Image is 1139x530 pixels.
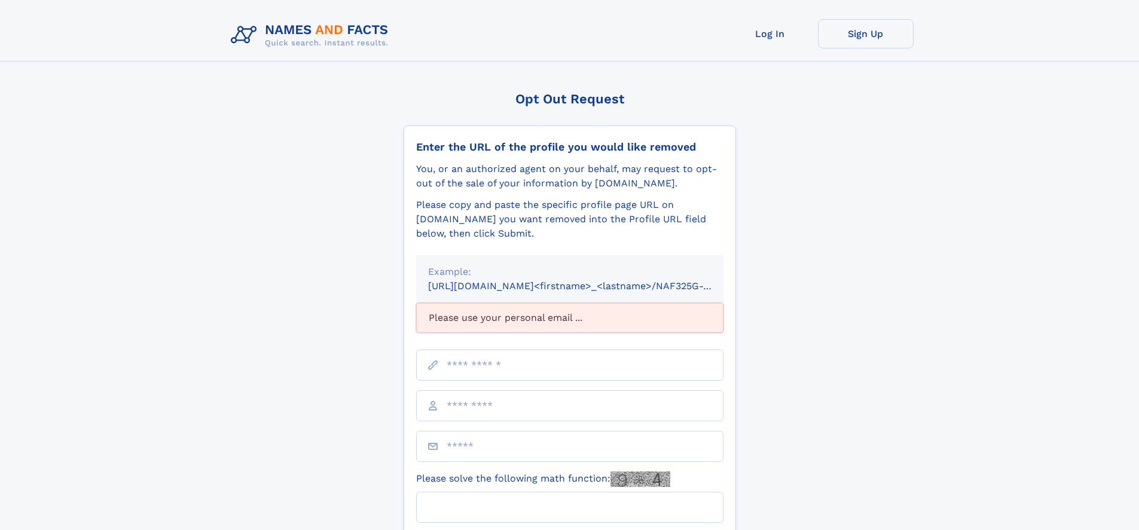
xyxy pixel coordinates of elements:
img: Logo Names and Facts [226,19,398,51]
div: You, or an authorized agent on your behalf, may request to opt-out of the sale of your informatio... [416,162,723,191]
small: [URL][DOMAIN_NAME]<firstname>_<lastname>/NAF325G-xxxxxxxx [428,280,746,292]
div: Example: [428,265,712,279]
div: Enter the URL of the profile you would like removed [416,140,723,154]
label: Please solve the following math function: [416,471,670,487]
div: Opt Out Request [404,91,736,106]
div: Please copy and paste the specific profile page URL on [DOMAIN_NAME] you want removed into the Pr... [416,198,723,241]
div: Please use your personal email ... [416,303,723,333]
a: Sign Up [818,19,914,48]
a: Log In [722,19,818,48]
